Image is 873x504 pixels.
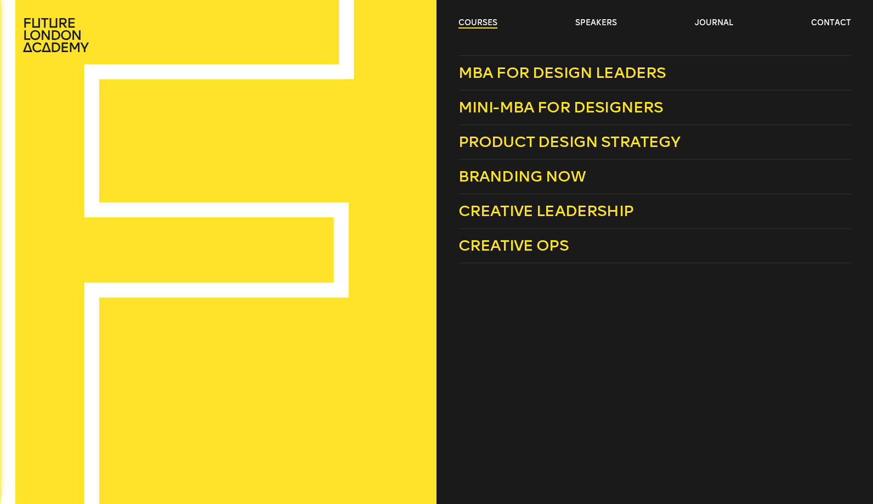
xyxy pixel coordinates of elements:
[458,167,586,185] span: Branding Now
[458,98,664,116] span: Mini-MBA for Designers
[458,194,851,229] a: Creative Leadership
[458,229,851,263] a: Creative Ops
[458,160,851,194] a: Branding Now
[811,18,851,29] a: contact
[458,125,851,160] a: Product Design Strategy
[458,64,666,82] span: MBA for Design Leaders
[575,18,617,29] a: speakers
[458,18,497,29] a: courses
[458,55,851,90] a: MBA for Design Leaders
[458,236,569,254] span: Creative Ops
[695,18,733,29] a: journal
[458,202,633,220] span: Creative Leadership
[458,90,851,125] a: Mini-MBA for Designers
[458,133,681,151] span: Product Design Strategy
